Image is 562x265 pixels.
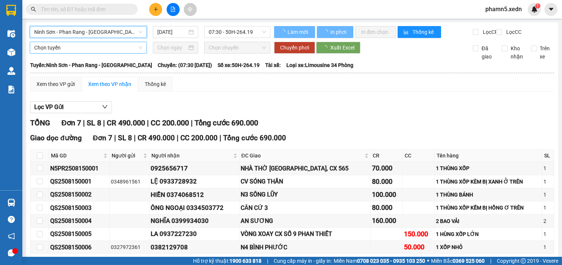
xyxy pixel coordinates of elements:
span: CR 490.000 [107,118,145,127]
th: CR [371,150,403,162]
div: N5PR2508150001 [50,164,108,173]
div: 80.000 [372,202,401,213]
div: QS2508150001 [50,177,108,186]
span: Tài xế: [265,61,281,69]
div: N3 SÔNG LŨY [241,190,369,199]
span: TỔNG [30,118,50,127]
span: | [267,257,268,265]
button: Lọc VP Gửi [30,101,112,113]
span: Tổng cước 690.000 [195,118,258,127]
div: QS2508150004 [50,216,108,226]
span: Giao dọc đường [30,134,82,142]
span: Lọc CR [480,28,499,36]
span: | [103,118,105,127]
div: NHÀ THỜ [GEOGRAPHIC_DATA], CX 565 [241,164,369,173]
span: Chuyến: (07:30 [DATE]) [158,61,212,69]
img: warehouse-icon [7,199,15,207]
div: 1 HÙNG XỐP LỚN [436,230,541,238]
div: 1 [543,178,553,186]
span: caret-down [548,6,555,13]
strong: 0708 023 035 - 0935 103 250 [357,258,425,264]
img: logo.jpg [81,9,99,27]
th: Tên hàng [435,150,542,162]
div: 1 THÙNG XỐP KÈM BỊ XANH Ở TRÊN [436,178,541,186]
span: loading [323,29,329,35]
span: down [102,104,108,110]
li: (c) 2017 [62,35,102,45]
span: | [134,134,136,142]
span: Người nhận [151,151,232,160]
div: QS2508150006 [50,243,108,252]
span: Cung cấp máy in - giấy in: [274,257,332,265]
div: 0382129708 [151,242,238,252]
div: CV SÓNG THẦN [241,177,369,186]
span: | [219,134,221,142]
input: Chọn ngày [157,44,187,52]
div: VÒNG XOAY CX SỐ 9 PHAN THIẾT [241,229,369,239]
span: | [191,118,193,127]
td: QS2508150003 [49,201,110,214]
span: Người gửi [112,151,142,160]
span: question-circle [8,216,15,223]
span: Đơn 7 [93,134,113,142]
b: Tuyến: Ninh Sơn - Phan Rang - [GEOGRAPHIC_DATA] [30,62,152,68]
span: Chọn chuyến [209,42,266,53]
div: QS2508150003 [50,203,108,213]
span: Tổng cước 690.000 [223,134,286,142]
div: AN SƯƠNG [241,216,369,226]
span: message [8,249,15,256]
button: plus [149,3,162,16]
img: warehouse-icon [7,30,15,38]
span: Thống kê [413,28,435,36]
span: Hỗ trợ kỹ thuật: [193,257,261,265]
button: Xuất Excel [316,42,360,54]
div: Xem theo VP gửi [36,80,75,88]
button: file-add [167,3,180,16]
span: SL 8 [118,134,132,142]
button: Làm mới [274,26,315,38]
td: QS2508150004 [49,214,110,227]
div: 1 [543,243,553,251]
div: 70.000 [372,163,401,173]
button: bar-chartThống kê [398,26,441,38]
span: 1 [536,3,539,9]
div: 1 [543,164,553,172]
div: 1 [543,230,553,238]
b: Xe Đăng Nhân [9,48,33,83]
div: Xem theo VP nhận [88,80,131,88]
div: HIỀN 0374068512 [151,190,238,200]
strong: 1900 633 818 [229,258,261,264]
span: bar-chart [404,29,410,35]
span: copyright [521,258,526,264]
div: 0327972361 [111,243,148,251]
td: QS2508150006 [49,241,110,254]
div: 1 [543,204,553,212]
div: 100.000 [372,189,401,200]
td: QS2508150002 [49,188,110,201]
td: N5PR2508150001 [49,162,110,175]
img: solution-icon [7,86,15,93]
span: Trên xe [537,44,555,61]
strong: 0369 525 060 [453,258,485,264]
th: CC [403,150,435,162]
b: [DOMAIN_NAME] [62,28,102,34]
div: QS2508150002 [50,190,108,199]
div: 2 [543,217,553,225]
span: Miền Nam [334,257,425,265]
span: SL 8 [87,118,101,127]
span: plus [153,7,158,12]
span: phamn5.xedn [479,4,528,14]
span: Miền Bắc [431,257,485,265]
div: 1 [543,191,553,199]
div: LA 0937227230 [151,229,238,239]
img: icon-new-feature [531,6,538,13]
span: Đơn 7 [61,118,81,127]
div: 80.000 [372,176,401,187]
span: notification [8,233,15,240]
div: 2 BAO VẢI [436,217,541,225]
span: ⚪️ [427,259,429,262]
td: QS2508150005 [49,228,110,241]
span: Kho nhận [508,44,526,61]
span: file-add [170,7,176,12]
span: CC 200.000 [180,134,218,142]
